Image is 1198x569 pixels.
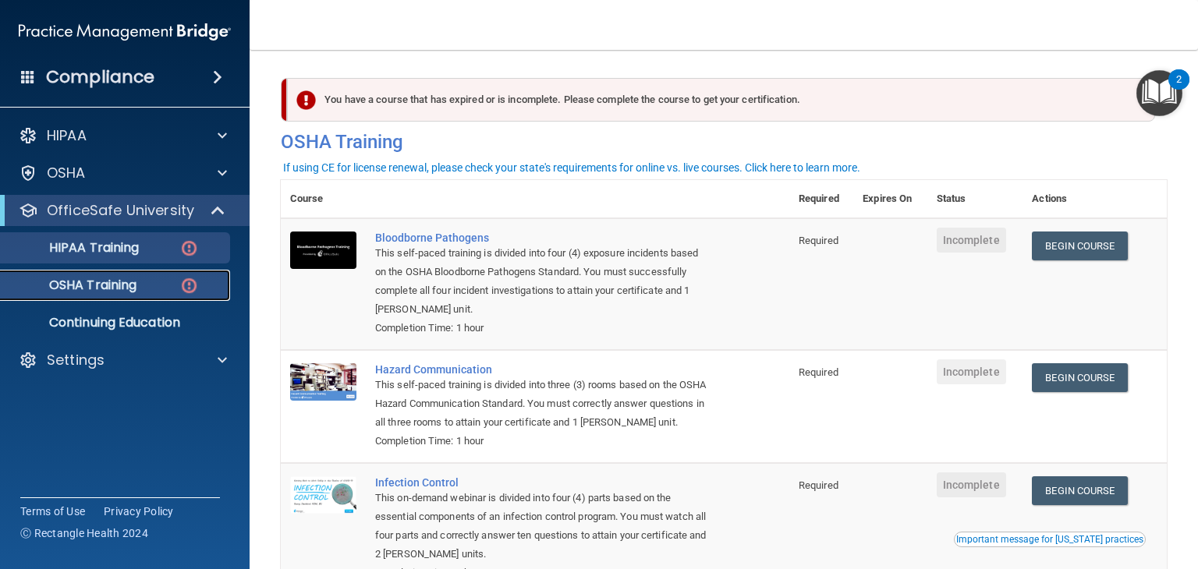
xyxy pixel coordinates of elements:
[375,432,711,451] div: Completion Time: 1 hour
[1120,469,1179,528] iframe: Drift Widget Chat Controller
[281,180,366,218] th: Course
[956,535,1143,544] div: Important message for [US_STATE] practices
[10,240,139,256] p: HIPAA Training
[10,277,136,293] p: OSHA Training
[47,351,105,369] p: Settings
[10,315,223,330] p: Continuing Education
[19,16,231,48] img: PMB logo
[375,244,711,319] div: This self-paced training is divided into four (4) exposure incidents based on the OSHA Bloodborne...
[1032,231,1127,260] a: Begin Course
[375,363,711,376] a: Hazard Communication
[375,376,711,432] div: This self-paced training is divided into three (3) rooms based on the OSHA Hazard Communication S...
[375,319,711,338] div: Completion Time: 1 hour
[20,525,148,541] span: Ⓒ Rectangle Health 2024
[1032,476,1127,505] a: Begin Course
[47,164,86,182] p: OSHA
[47,201,194,220] p: OfficeSafe University
[1136,70,1182,116] button: Open Resource Center, 2 new notifications
[1023,180,1167,218] th: Actions
[799,366,838,378] span: Required
[283,162,860,173] div: If using CE for license renewal, please check your state's requirements for online vs. live cours...
[375,476,711,489] a: Infection Control
[281,131,1167,153] h4: OSHA Training
[927,180,1023,218] th: Status
[47,126,87,145] p: HIPAA
[281,160,863,175] button: If using CE for license renewal, please check your state's requirements for online vs. live cours...
[179,239,199,258] img: danger-circle.6113f641.png
[799,479,838,491] span: Required
[799,235,838,246] span: Required
[296,90,316,110] img: exclamation-circle-solid-danger.72ef9ffc.png
[19,351,227,369] a: Settings
[179,276,199,295] img: danger-circle.6113f641.png
[1032,363,1127,392] a: Begin Course
[937,472,1006,497] span: Incomplete
[287,78,1155,122] div: You have a course that has expired or is incomplete. Please complete the course to get your certi...
[954,532,1146,547] button: Read this if you are a dental practitioner in the state of CA
[789,180,853,218] th: Required
[104,504,174,519] a: Privacy Policy
[19,126,227,145] a: HIPAA
[853,180,927,218] th: Expires On
[19,164,227,182] a: OSHA
[937,228,1006,253] span: Incomplete
[19,201,226,220] a: OfficeSafe University
[1176,80,1182,100] div: 2
[375,489,711,564] div: This on-demand webinar is divided into four (4) parts based on the essential components of an inf...
[937,359,1006,384] span: Incomplete
[375,231,711,244] a: Bloodborne Pathogens
[20,504,85,519] a: Terms of Use
[46,66,154,88] h4: Compliance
